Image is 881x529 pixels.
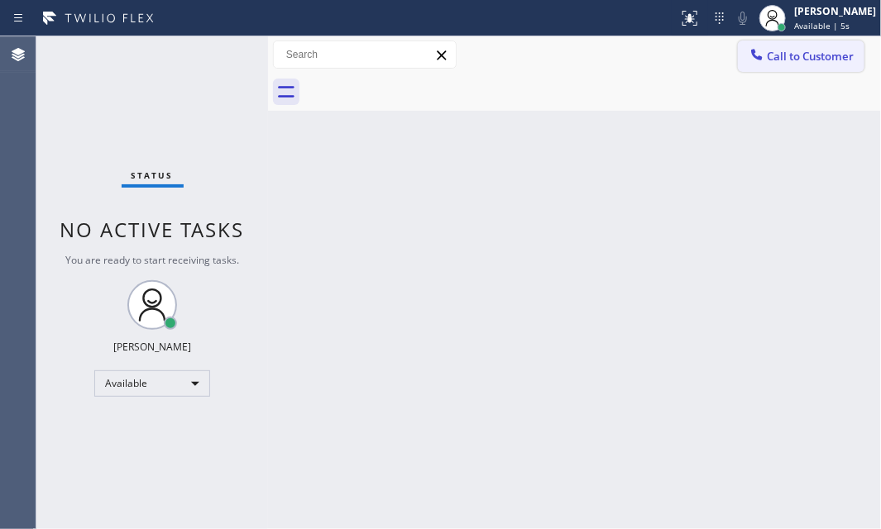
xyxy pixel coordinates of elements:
[794,20,850,31] span: Available | 5s
[794,4,876,18] div: [PERSON_NAME]
[731,7,754,30] button: Mute
[113,340,191,354] div: [PERSON_NAME]
[767,49,854,64] span: Call to Customer
[738,41,864,72] button: Call to Customer
[132,169,174,181] span: Status
[65,253,239,267] span: You are ready to start receiving tasks.
[274,41,456,68] input: Search
[60,216,245,243] span: No active tasks
[94,370,210,397] div: Available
